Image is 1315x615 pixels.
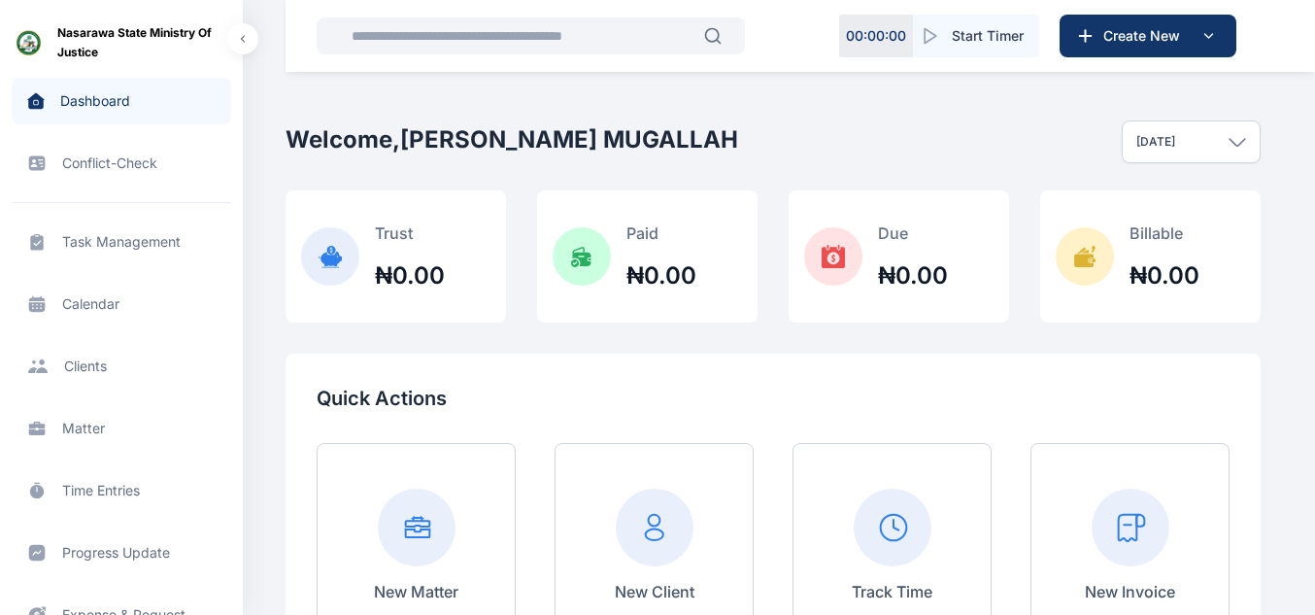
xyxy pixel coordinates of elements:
span: Nasarawa State Ministry of Justice [57,23,227,62]
button: Start Timer [913,15,1039,57]
p: New Client [615,580,694,603]
p: New Invoice [1085,580,1175,603]
a: matter [12,405,231,452]
h2: ₦0.00 [878,260,948,291]
p: [DATE] [1136,134,1175,150]
a: task management [12,219,231,265]
a: conflict-check [12,140,231,187]
button: Create New [1060,15,1236,57]
a: progress update [12,530,231,576]
h2: ₦0.00 [626,260,696,291]
span: Create New [1096,26,1197,46]
p: Billable [1130,222,1199,245]
span: Start Timer [952,26,1024,46]
a: time entries [12,467,231,514]
a: dashboard [12,78,231,124]
a: clients [12,343,231,390]
p: Paid [626,222,696,245]
h2: ₦0.00 [375,260,445,291]
p: Trust [375,222,445,245]
p: New Matter [374,580,458,603]
h2: Welcome, [PERSON_NAME] MUGALLAH [286,124,738,155]
p: 00 : 00 : 00 [846,26,906,46]
a: calendar [12,281,231,327]
h2: ₦0.00 [1130,260,1199,291]
p: Due [878,222,948,245]
p: Track Time [852,580,932,603]
p: Quick Actions [317,385,1230,412]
